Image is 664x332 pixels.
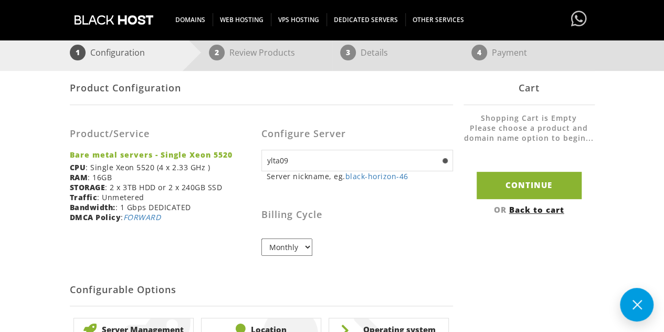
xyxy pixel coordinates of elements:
span: 4 [471,45,487,60]
b: Traffic [70,192,98,202]
h3: Product/Service [70,129,254,139]
a: black-horizon-46 [345,171,408,181]
span: DEDICATED SERVERS [326,13,406,26]
a: FORWARD [123,212,161,222]
span: DOMAINS [168,13,213,26]
span: VPS HOSTING [271,13,327,26]
b: Bandwidth: [70,202,115,212]
p: Configuration [90,45,145,60]
h3: Billing Cycle [261,210,453,220]
p: Details [361,45,388,60]
i: All abuse reports are forwarded [123,212,161,222]
h2: Configurable Options [70,274,453,306]
div: Cart [463,71,595,105]
p: Payment [492,45,527,60]
span: WEB HOSTING [213,13,271,26]
div: Product Configuration [70,71,453,105]
span: 3 [340,45,356,60]
span: 2 [209,45,225,60]
div: : Single Xeon 5520 (4 x 2.33 GHz ) : 16GB : 2 x 3TB HDD or 2 x 240GB SSD : Unmetered : 1 Gbps DED... [70,113,261,230]
b: CPU [70,162,86,172]
b: RAM [70,172,88,182]
span: OTHER SERVICES [405,13,471,26]
span: 1 [70,45,86,60]
small: Server nickname, eg. [267,171,453,181]
b: STORAGE [70,182,106,192]
input: Hostname [261,150,453,171]
b: DMCA Policy [70,212,121,222]
strong: Bare metal servers - Single Xeon 5520 [70,150,254,160]
p: Review Products [229,45,295,60]
li: Shopping Cart is Empty Please choose a product and domain name option to begin... [463,113,595,153]
h3: Configure Server [261,129,453,139]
